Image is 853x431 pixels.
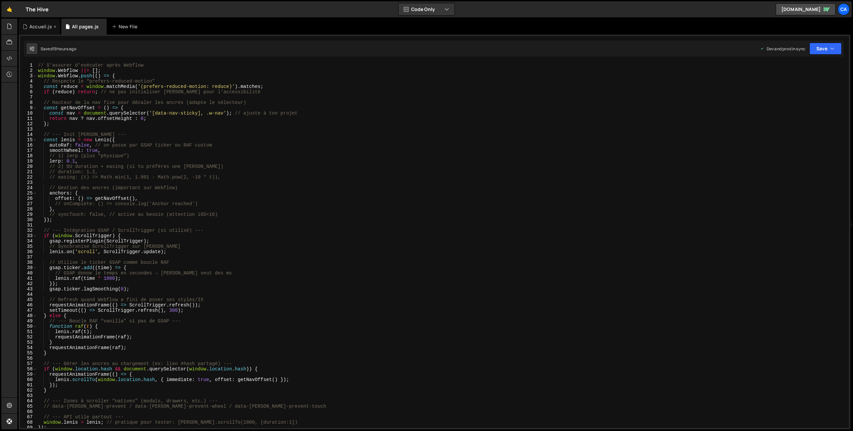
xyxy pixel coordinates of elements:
div: 46 [20,302,37,308]
div: 24 [20,185,37,191]
div: 11 [20,116,37,121]
div: 6 [20,89,37,95]
div: Saved [41,46,76,52]
div: 40 [20,270,37,276]
div: 29 [20,212,37,217]
div: 52 [20,334,37,340]
div: 37 [20,254,37,260]
div: 47 [20,308,37,313]
div: 3 [20,73,37,79]
div: 58 [20,366,37,372]
div: 67 [20,414,37,420]
div: 10 [20,111,37,116]
div: 22 [20,175,37,180]
div: 39 [20,265,37,270]
div: 66 [20,409,37,414]
div: 45 [20,297,37,302]
div: 36 [20,249,37,254]
div: 55 [20,350,37,356]
div: 53 [20,340,37,345]
div: 20 [20,164,37,169]
div: 4 [20,79,37,84]
div: 8 [20,100,37,105]
div: 25 [20,191,37,196]
div: 54 [20,345,37,350]
div: 19 hours ago [53,46,76,52]
div: 14 [20,132,37,137]
div: 21 [20,169,37,175]
div: 13 [20,127,37,132]
div: 50 [20,324,37,329]
div: 42 [20,281,37,286]
div: 2 [20,68,37,73]
button: Save [809,43,842,55]
div: 31 [20,222,37,228]
div: 34 [20,238,37,244]
div: 28 [20,207,37,212]
div: 64 [20,398,37,404]
a: [DOMAIN_NAME] [776,3,836,15]
div: 43 [20,286,37,292]
div: 69 [20,425,37,430]
div: 23 [20,180,37,185]
div: 17 [20,148,37,153]
div: 32 [20,228,37,233]
div: New File [112,23,140,30]
div: 19 [20,159,37,164]
div: 49 [20,318,37,324]
div: 12 [20,121,37,127]
div: 30 [20,217,37,222]
div: The Hive [26,5,49,13]
div: 26 [20,196,37,201]
div: All pages.js [72,23,99,30]
div: 61 [20,382,37,388]
div: 63 [20,393,37,398]
div: 57 [20,361,37,366]
div: 1 [20,63,37,68]
div: 7 [20,95,37,100]
div: 59 [20,372,37,377]
div: 56 [20,356,37,361]
div: 68 [20,420,37,425]
div: 65 [20,404,37,409]
div: 9 [20,105,37,111]
div: 44 [20,292,37,297]
div: 33 [20,233,37,238]
div: 62 [20,388,37,393]
a: 🤙 [1,1,18,17]
a: Ca [838,3,850,15]
div: 18 [20,153,37,159]
div: 5 [20,84,37,89]
div: 15 [20,137,37,143]
div: 16 [20,143,37,148]
div: 38 [20,260,37,265]
button: Code Only [399,3,454,15]
div: 48 [20,313,37,318]
div: Dev and prod in sync [760,46,805,52]
div: 41 [20,276,37,281]
div: 35 [20,244,37,249]
div: Accueil.js [29,23,52,30]
div: 60 [20,377,37,382]
div: 51 [20,329,37,334]
div: 27 [20,201,37,207]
